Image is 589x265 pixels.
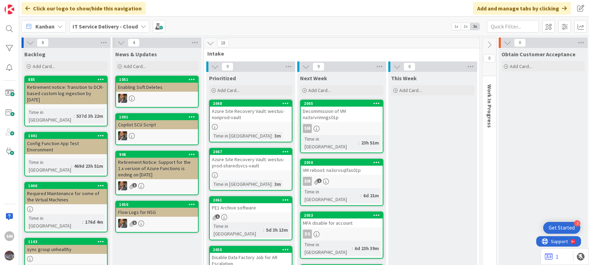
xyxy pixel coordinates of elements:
[210,247,292,253] div: 2055
[116,151,198,158] div: 948
[301,212,383,218] div: 2053
[272,132,273,140] span: :
[301,100,383,122] div: 2065Decommission of VM na3srvrimngs01p
[115,76,199,108] a: 1051Enabling Soft DeletesDP
[72,162,105,170] div: 469d 23h 51m
[545,252,558,261] a: 1
[25,183,107,204] div: 1006Required Maintenance for some of the Virtual Machines
[27,214,82,230] div: Time in [GEOGRAPHIC_DATA]
[24,51,45,58] span: Backlog
[116,94,198,103] div: DP
[212,222,263,238] div: Time in [GEOGRAPHIC_DATA]
[25,76,107,83] div: 885
[263,226,264,234] span: :
[33,63,55,69] span: Add Card...
[210,149,292,170] div: 2067Azure Site Recovery Vault: westus-prod-sharedsvcs-vault
[118,219,127,228] img: DP
[27,108,74,124] div: Time in [GEOGRAPHIC_DATA]
[25,133,107,139] div: 1041
[37,39,49,47] span: 8
[210,100,292,107] div: 2068
[213,101,292,106] div: 2068
[210,197,292,212] div: 2061PE1 Archive software
[303,188,360,203] div: Time in [GEOGRAPHIC_DATA]
[115,201,199,233] a: 1050Flow Logs for NSGDP
[486,84,493,128] span: Work In Progress
[514,39,526,47] span: 0
[404,63,415,71] span: 0
[119,77,198,82] div: 1051
[213,149,292,154] div: 2067
[359,139,381,147] div: 23h 51m
[210,155,292,170] div: Azure Site Recovery Vault: westus-prod-sharedsvcs-vault
[25,189,107,204] div: Required Maintenance for some of the Virtual Machines
[116,201,198,208] div: 1050
[273,132,283,140] div: 3m
[301,218,383,227] div: MFA disable for account
[115,51,157,58] span: News & Updates
[360,192,362,199] span: :
[28,183,107,188] div: 1006
[5,251,14,260] img: avatar
[116,131,198,140] div: DP
[308,87,331,93] span: Add Card...
[213,198,292,202] div: 2061
[116,114,198,120] div: 1001
[24,76,108,126] a: 885Retirement notice: Transition to DCR-based custom log ingestion by [DATE]Time in [GEOGRAPHIC_D...
[303,177,312,186] div: SM
[209,100,292,142] a: 2068Azure Site Recovery Vault: westus-nonprod-vaultTime in [GEOGRAPHIC_DATA]:3m
[543,222,580,234] div: Open Get Started checklist, remaining modules: 3
[451,23,461,30] span: 1x
[28,239,107,244] div: 1143
[119,115,198,119] div: 1001
[303,230,312,239] div: DS
[273,180,283,188] div: 3m
[353,245,381,252] div: 6d 23h 39m
[574,220,580,226] div: 3
[83,218,105,226] div: 176d 4m
[25,83,107,104] div: Retirement notice: Transition to DCR-based custom log ingestion by [DATE]
[132,183,137,188] span: 1
[25,133,107,154] div: 1041Config Function App Test Environment
[222,63,233,71] span: 9
[119,202,198,207] div: 1050
[301,159,383,175] div: 2058VM reboot: na3srvsqlfas01p
[118,94,127,103] img: DP
[213,247,292,252] div: 2055
[116,76,198,92] div: 1051Enabling Soft Deletes
[128,39,140,47] span: 4
[115,113,199,145] a: 1001Copilot SCU ScriptDP
[483,54,495,63] span: 0
[210,107,292,122] div: Azure Site Recovery Vault: westus-nonprod-vault
[118,181,127,190] img: DP
[264,226,290,234] div: 5d 3h 13m
[212,180,272,188] div: Time in [GEOGRAPHIC_DATA]
[116,201,198,217] div: 1050Flow Logs for NSG
[510,63,532,69] span: Add Card...
[118,131,127,140] img: DP
[116,158,198,179] div: Retirement Notice: Support for the 1.x version of Azure Functions is ending on [DATE]
[391,75,417,82] span: This Week
[210,149,292,155] div: 2067
[272,180,273,188] span: :
[358,139,359,147] span: :
[301,166,383,175] div: VM reboot: na3srvsqlfas01p
[25,183,107,189] div: 1006
[25,239,107,254] div: 1143sync group unhealthy
[15,1,32,9] span: Support
[116,151,198,179] div: 948Retirement Notice: Support for the 1.x version of Azure Functions is ending on [DATE]
[25,245,107,254] div: sync group unhealthy
[24,132,108,176] a: 1041Config Function App Test EnvironmentTime in [GEOGRAPHIC_DATA]:469d 23h 51m
[303,124,312,133] div: SM
[352,245,353,252] span: :
[210,203,292,212] div: PE1 Archive software
[300,75,327,82] span: Next Week
[301,107,383,122] div: Decommission of VM na3srvrimngs01p
[470,23,480,30] span: 3x
[25,239,107,245] div: 1143
[304,101,383,106] div: 2065
[301,100,383,107] div: 2065
[209,148,292,191] a: 2067Azure Site Recovery Vault: westus-prod-sharedsvcs-vaultTime in [GEOGRAPHIC_DATA]:3m
[301,177,383,186] div: SM
[116,114,198,129] div: 1001Copilot SCU Script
